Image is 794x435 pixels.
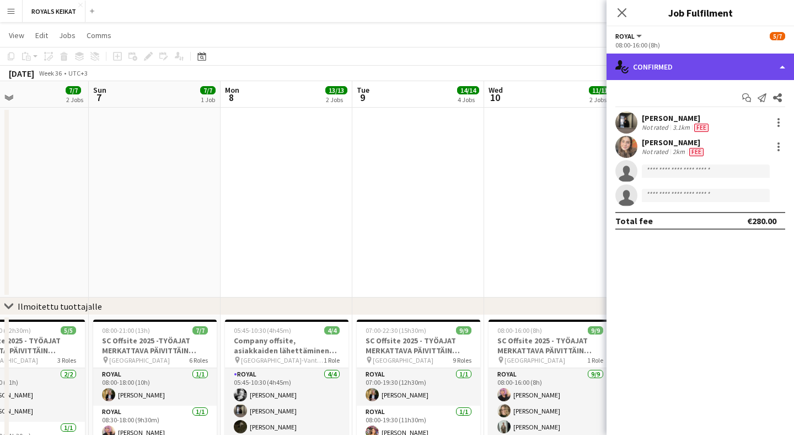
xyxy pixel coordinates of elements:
[357,85,369,95] span: Tue
[456,326,471,335] span: 9/9
[93,85,106,95] span: Sun
[355,91,369,104] span: 9
[670,147,687,156] div: 2km
[505,356,565,364] span: [GEOGRAPHIC_DATA]
[92,91,106,104] span: 7
[589,86,611,94] span: 11/11
[589,96,610,104] div: 2 Jobs
[642,123,670,132] div: Not rated
[61,326,76,335] span: 5/5
[200,86,216,94] span: 7/7
[770,32,785,40] span: 5/7
[93,336,217,356] h3: SC Offsite 2025 -TYÖAJAT MERKATTAVA PÄIVITTÄIN TOTEUMAN MUKAAN
[66,86,81,94] span: 7/7
[689,148,704,156] span: Fee
[489,336,612,356] h3: SC Offsite 2025 - TYÖAJAT MERKATTAVA PÄIVITTÄIN TOTEUMAN MUKAAN
[9,30,24,40] span: View
[615,32,635,40] span: Royal
[225,336,348,356] h3: Company offsite, asiakkaiden lähettäminen matkaan
[366,326,426,335] span: 07:00-22:30 (15h30m)
[694,124,709,132] span: Fee
[670,123,692,132] div: 3.1km
[68,69,88,77] div: UTC+3
[102,326,150,335] span: 08:00-21:00 (13h)
[4,28,29,43] a: View
[234,326,291,335] span: 05:45-10:30 (4h45m)
[18,301,102,312] div: Ilmoitettu tuottajalle
[201,96,215,104] div: 1 Job
[615,41,785,49] div: 08:00-16:00 (8h)
[457,86,479,94] span: 14/14
[325,86,347,94] span: 13/13
[373,356,433,364] span: [GEOGRAPHIC_DATA]
[57,356,76,364] span: 3 Roles
[225,85,239,95] span: Mon
[615,32,643,40] button: Royal
[487,91,503,104] span: 10
[55,28,80,43] a: Jobs
[223,91,239,104] span: 8
[458,96,479,104] div: 4 Jobs
[36,69,64,77] span: Week 36
[497,326,542,335] span: 08:00-16:00 (8h)
[31,28,52,43] a: Edit
[241,356,324,364] span: [GEOGRAPHIC_DATA]-Vantaa
[23,1,85,22] button: ROYALS KEIKAT
[189,356,208,364] span: 6 Roles
[692,123,711,132] div: Crew has different fees then in role
[607,6,794,20] h3: Job Fulfilment
[66,96,83,104] div: 2 Jobs
[642,147,670,156] div: Not rated
[326,96,347,104] div: 2 Jobs
[93,368,217,406] app-card-role: Royal1/108:00-18:00 (10h)[PERSON_NAME]
[489,85,503,95] span: Wed
[357,368,480,406] app-card-role: Royal1/107:00-19:30 (12h30m)[PERSON_NAME]
[87,30,111,40] span: Comms
[642,137,706,147] div: [PERSON_NAME]
[109,356,170,364] span: [GEOGRAPHIC_DATA]
[82,28,116,43] a: Comms
[453,356,471,364] span: 9 Roles
[607,54,794,80] div: Confirmed
[324,356,340,364] span: 1 Role
[588,326,603,335] span: 9/9
[357,336,480,356] h3: SC Offsite 2025 - TYÖAJAT MERKATTAVA PÄIVITTÄIN TOTEUMAN MUKAAN
[587,356,603,364] span: 1 Role
[192,326,208,335] span: 7/7
[35,30,48,40] span: Edit
[687,147,706,156] div: Crew has different fees then in role
[642,113,711,123] div: [PERSON_NAME]
[59,30,76,40] span: Jobs
[615,215,653,226] div: Total fee
[324,326,340,335] span: 4/4
[9,68,34,79] div: [DATE]
[747,215,776,226] div: €280.00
